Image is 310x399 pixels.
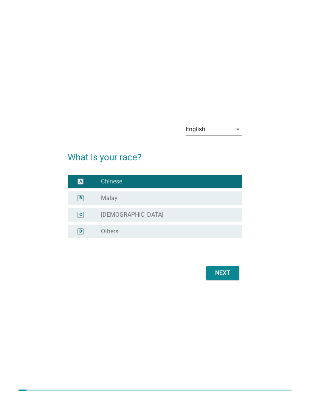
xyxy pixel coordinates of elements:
[212,269,233,278] div: Next
[101,211,163,219] label: [DEMOGRAPHIC_DATA]
[79,211,82,218] div: C
[101,194,118,202] label: Malay
[101,228,118,235] label: Others
[233,125,242,134] i: arrow_drop_down
[206,266,239,280] button: Next
[186,126,205,133] div: English
[68,143,242,164] h2: What is your race?
[101,178,122,185] label: Chinese
[79,195,82,201] div: B
[79,178,82,185] div: A
[79,228,82,234] div: D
